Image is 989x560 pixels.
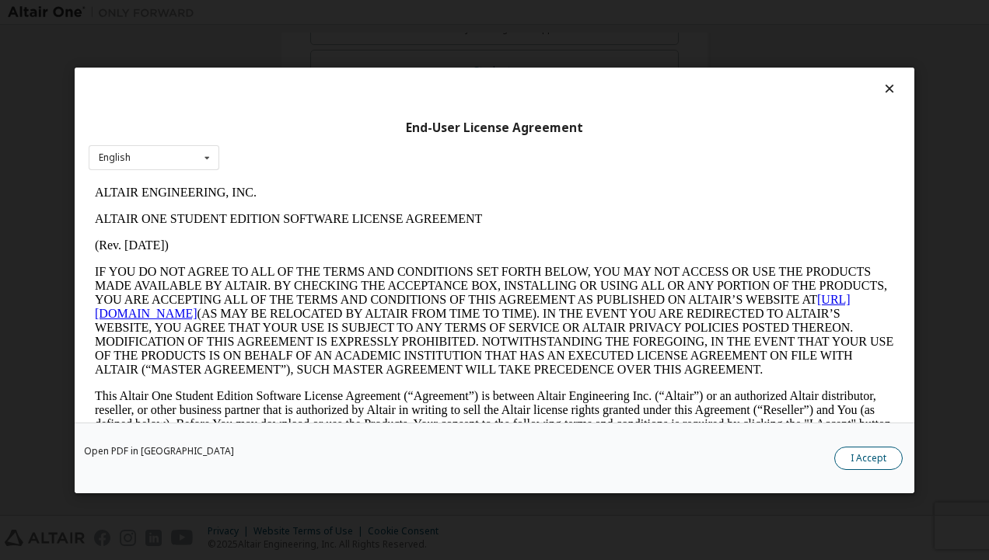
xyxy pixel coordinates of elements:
[6,210,806,266] p: This Altair One Student Edition Software License Agreement (“Agreement”) is between Altair Engine...
[89,120,900,135] div: End-User License Agreement
[6,33,806,47] p: ALTAIR ONE STUDENT EDITION SOFTWARE LICENSE AGREEMENT
[6,113,762,141] a: [URL][DOMAIN_NAME]
[84,446,234,455] a: Open PDF in [GEOGRAPHIC_DATA]
[834,446,903,469] button: I Accept
[6,6,806,20] p: ALTAIR ENGINEERING, INC.
[6,85,806,197] p: IF YOU DO NOT AGREE TO ALL OF THE TERMS AND CONDITIONS SET FORTH BELOW, YOU MAY NOT ACCESS OR USE...
[99,153,131,162] div: English
[6,59,806,73] p: (Rev. [DATE])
